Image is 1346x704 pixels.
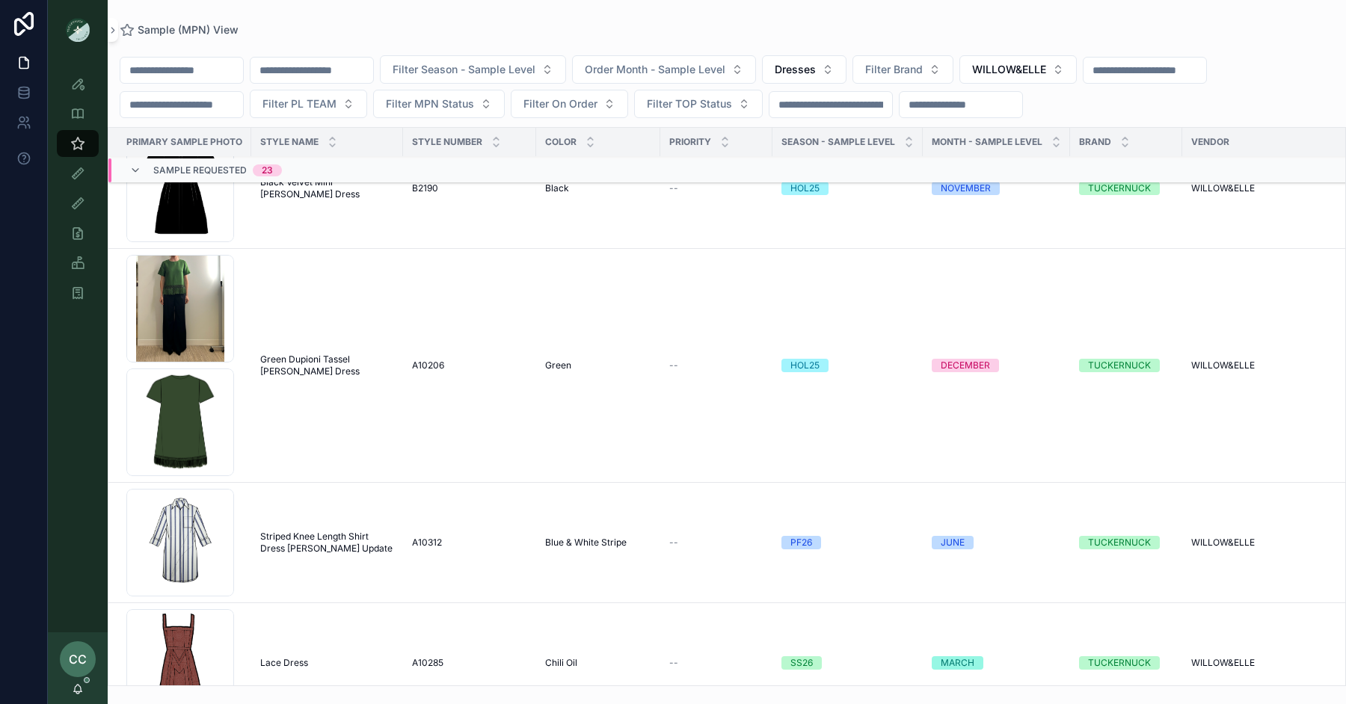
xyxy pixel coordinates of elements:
span: Brand [1079,136,1111,148]
div: DECEMBER [941,359,990,372]
span: Order Month - Sample Level [585,62,725,77]
a: HOL25 [781,182,914,195]
a: -- [669,537,763,549]
div: scrollable content [48,60,108,326]
span: Style Number [412,136,482,148]
button: Select Button [634,90,763,118]
span: WILLOW&ELLE [1191,359,1255,371]
button: Select Button [250,90,367,118]
span: PRIORITY [669,136,711,148]
div: TUCKERNUCK [1088,182,1151,195]
a: Blue & White Stripe [545,537,651,549]
div: SS26 [790,656,813,670]
span: WILLOW&ELLE [1191,537,1255,549]
a: Black Velvet Mini [PERSON_NAME] Dress [260,176,394,200]
span: Blue & White Stripe [545,537,627,549]
a: Black [545,182,651,194]
div: HOL25 [790,359,820,372]
a: Striped Knee Length Shirt Dress [PERSON_NAME] Update [260,531,394,555]
span: WILLOW&ELLE [972,62,1046,77]
a: Sample (MPN) View [120,22,239,37]
span: Filter TOP Status [647,96,732,111]
div: 23 [262,164,273,176]
span: CC [69,650,87,668]
img: App logo [66,18,90,42]
span: Lace Dress [260,657,308,669]
a: -- [669,359,763,371]
button: Select Button [373,90,505,118]
div: NOVEMBER [941,182,991,195]
span: -- [669,657,678,669]
a: PF26 [781,536,914,549]
span: Style Name [260,136,319,148]
span: Color [545,136,577,148]
a: Lace Dress [260,657,394,669]
button: Select Button [572,55,756,84]
span: -- [669,182,678,194]
div: TUCKERNUCK [1088,656,1151,670]
button: Select Button [959,55,1077,84]
a: B2190 [412,182,527,194]
span: Season - Sample Level [781,136,895,148]
a: HOL25 [781,359,914,372]
button: Select Button [852,55,953,84]
span: Chili Oil [545,657,577,669]
button: Select Button [511,90,628,118]
span: WILLOW&ELLE [1191,657,1255,669]
span: Filter On Order [523,96,597,111]
a: A10285 [412,657,527,669]
span: A10206 [412,359,444,371]
div: TUCKERNUCK [1088,536,1151,549]
a: JUNE [932,536,1061,549]
span: Dresses [775,62,816,77]
div: JUNE [941,536,965,549]
span: PRIMARY SAMPLE PHOTO [126,136,242,148]
a: A10206 [412,359,527,371]
div: MARCH [941,656,974,670]
span: Filter Season - Sample Level [393,62,535,77]
span: Filter PL TEAM [262,96,336,111]
a: DECEMBER [932,359,1061,372]
a: Green [545,359,651,371]
a: TUCKERNUCK [1079,359,1173,372]
span: Black [545,182,569,194]
span: A10285 [412,657,443,669]
a: A10312 [412,537,527,549]
a: SS26 [781,656,914,670]
span: WILLOW&ELLE [1191,182,1255,194]
span: Filter Brand [865,62,923,77]
div: PF26 [790,536,812,549]
span: B2190 [412,182,438,194]
span: MONTH - SAMPLE LEVEL [932,136,1042,148]
a: Green Dupioni Tassel [PERSON_NAME] Dress [260,353,394,377]
a: TUCKERNUCK [1079,536,1173,549]
a: NOVEMBER [932,182,1061,195]
div: TUCKERNUCK [1088,359,1151,372]
span: A10312 [412,537,442,549]
a: -- [669,657,763,669]
a: TUCKERNUCK [1079,656,1173,670]
button: Select Button [380,55,566,84]
span: Vendor [1191,136,1229,148]
span: Green [545,359,571,371]
a: TUCKERNUCK [1079,182,1173,195]
span: -- [669,537,678,549]
a: -- [669,182,763,194]
span: Sample (MPN) View [138,22,239,37]
div: HOL25 [790,182,820,195]
span: Sample Requested [153,164,247,176]
a: Chili Oil [545,657,651,669]
span: -- [669,359,678,371]
span: Filter MPN Status [386,96,474,111]
button: Select Button [762,55,846,84]
a: MARCH [932,656,1061,670]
